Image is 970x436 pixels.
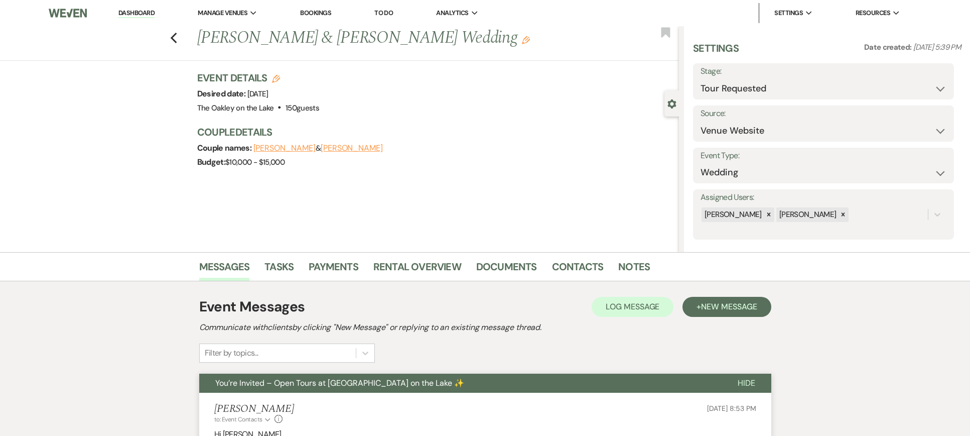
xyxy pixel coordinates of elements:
[309,259,358,281] a: Payments
[300,9,331,17] a: Bookings
[199,374,722,393] button: You’re Invited – Open Tours at [GEOGRAPHIC_DATA] on the Lake ✨
[197,88,247,99] span: Desired date:
[247,89,268,99] span: [DATE]
[253,143,383,153] span: &
[197,157,226,167] span: Budget:
[476,259,537,281] a: Documents
[682,297,771,317] button: +New Message
[214,403,294,415] h5: [PERSON_NAME]
[592,297,673,317] button: Log Message
[702,207,763,222] div: [PERSON_NAME]
[618,259,650,281] a: Notes
[913,42,961,52] span: [DATE] 5:39 PM
[776,207,838,222] div: [PERSON_NAME]
[197,71,320,85] h3: Event Details
[552,259,604,281] a: Contacts
[197,26,579,50] h1: [PERSON_NAME] & [PERSON_NAME] Wedding
[197,143,253,153] span: Couple names:
[522,35,530,44] button: Edit
[286,103,319,113] span: 150 guests
[864,42,913,52] span: Date created:
[199,296,305,317] h1: Event Messages
[774,8,803,18] span: Settings
[215,378,464,388] span: You’re Invited – Open Tours at [GEOGRAPHIC_DATA] on the Lake ✨
[118,9,155,18] a: Dashboard
[253,144,316,152] button: [PERSON_NAME]
[693,41,739,63] h3: Settings
[722,374,771,393] button: Hide
[214,415,262,423] span: to: Event Contacts
[707,404,756,413] span: [DATE] 8:53 PM
[225,157,285,167] span: $10,000 - $15,000
[199,259,250,281] a: Messages
[373,259,461,281] a: Rental Overview
[374,9,393,17] a: To Do
[214,415,272,424] button: to: Event Contacts
[197,103,274,113] span: The Oakley on the Lake
[701,301,757,312] span: New Message
[205,347,258,359] div: Filter by topics...
[436,8,468,18] span: Analytics
[606,301,659,312] span: Log Message
[701,64,946,79] label: Stage:
[321,144,383,152] button: [PERSON_NAME]
[701,106,946,121] label: Source:
[199,321,771,334] h2: Communicate with clients by clicking "New Message" or replying to an existing message thread.
[856,8,890,18] span: Resources
[264,259,294,281] a: Tasks
[49,3,87,24] img: Weven Logo
[701,149,946,163] label: Event Type:
[701,190,946,205] label: Assigned Users:
[197,125,669,139] h3: Couple Details
[667,98,676,108] button: Close lead details
[198,8,247,18] span: Manage Venues
[738,378,755,388] span: Hide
